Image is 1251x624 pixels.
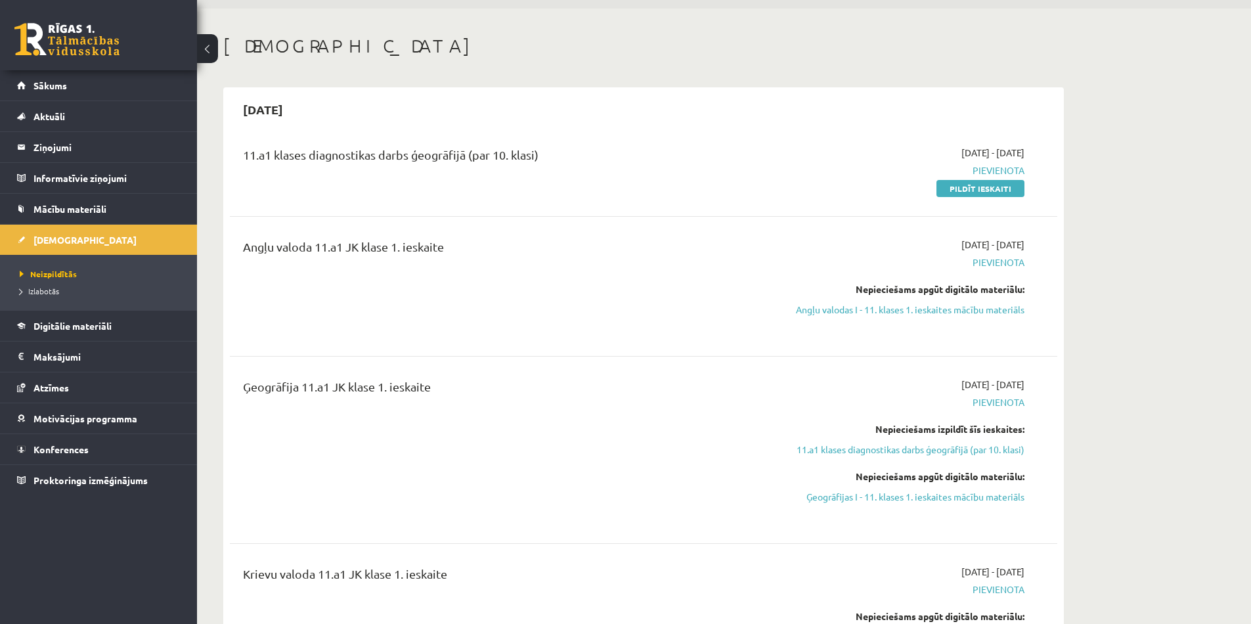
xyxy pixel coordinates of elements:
a: Neizpildītās [20,268,184,280]
span: Atzīmes [33,382,69,393]
a: Digitālie materiāli [17,311,181,341]
a: Rīgas 1. Tālmācības vidusskola [14,23,120,56]
div: Krievu valoda 11.a1 JK klase 1. ieskaite [243,565,757,589]
div: Nepieciešams izpildīt šīs ieskaites: [777,422,1024,436]
a: Konferences [17,434,181,464]
a: Angļu valodas I - 11. klases 1. ieskaites mācību materiāls [777,303,1024,317]
a: Maksājumi [17,342,181,372]
a: Pildīt ieskaiti [936,180,1024,197]
a: Aktuāli [17,101,181,131]
span: [DEMOGRAPHIC_DATA] [33,234,137,246]
a: Motivācijas programma [17,403,181,434]
legend: Informatīvie ziņojumi [33,163,181,193]
span: Digitālie materiāli [33,320,112,332]
span: Sākums [33,79,67,91]
a: Ģeogrāfijas I - 11. klases 1. ieskaites mācību materiāls [777,490,1024,504]
span: Pievienota [777,256,1024,269]
div: 11.a1 klases diagnostikas darbs ģeogrāfijā (par 10. klasi) [243,146,757,170]
span: Konferences [33,443,89,455]
h2: [DATE] [230,94,296,125]
a: 11.a1 klases diagnostikas darbs ģeogrāfijā (par 10. klasi) [777,443,1024,457]
span: Proktoringa izmēģinājums [33,474,148,486]
span: Neizpildītās [20,269,77,279]
span: [DATE] - [DATE] [961,565,1024,579]
a: Proktoringa izmēģinājums [17,465,181,495]
div: Nepieciešams apgūt digitālo materiālu: [777,470,1024,483]
a: Ziņojumi [17,132,181,162]
legend: Ziņojumi [33,132,181,162]
div: Nepieciešams apgūt digitālo materiālu: [777,610,1024,623]
div: Ģeogrāfija 11.a1 JK klase 1. ieskaite [243,378,757,402]
a: Atzīmes [17,372,181,403]
legend: Maksājumi [33,342,181,372]
span: [DATE] - [DATE] [961,378,1024,391]
h1: [DEMOGRAPHIC_DATA] [223,35,1064,57]
span: Izlabotās [20,286,59,296]
a: Sākums [17,70,181,100]
span: Pievienota [777,583,1024,596]
a: Mācību materiāli [17,194,181,224]
div: Angļu valoda 11.a1 JK klase 1. ieskaite [243,238,757,262]
a: [DEMOGRAPHIC_DATA] [17,225,181,255]
div: Nepieciešams apgūt digitālo materiālu: [777,282,1024,296]
a: Informatīvie ziņojumi [17,163,181,193]
span: Pievienota [777,164,1024,177]
a: Izlabotās [20,285,184,297]
span: [DATE] - [DATE] [961,238,1024,252]
span: Mācību materiāli [33,203,106,215]
span: Aktuāli [33,110,65,122]
span: Motivācijas programma [33,412,137,424]
span: [DATE] - [DATE] [961,146,1024,160]
span: Pievienota [777,395,1024,409]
